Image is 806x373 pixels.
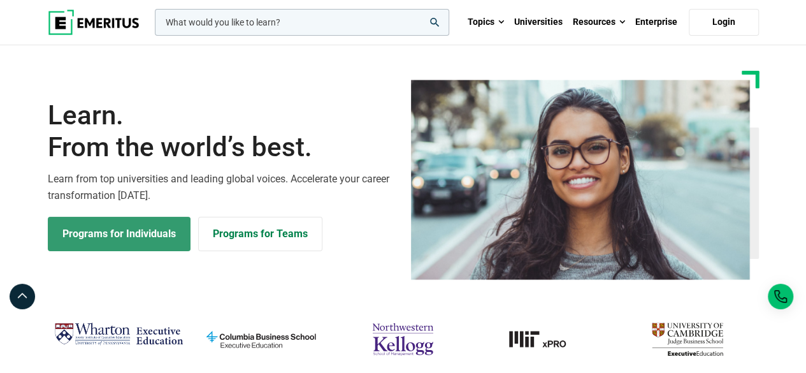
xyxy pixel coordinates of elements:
[48,131,396,163] span: From the world’s best.
[480,318,610,360] a: MIT-xPRO
[48,217,191,251] a: Explore Programs
[155,9,449,36] input: woocommerce-product-search-field-0
[622,318,752,360] img: cambridge-judge-business-school
[48,171,396,203] p: Learn from top universities and leading global voices. Accelerate your career transformation [DATE].
[338,318,468,360] img: northwestern-kellogg
[198,217,322,251] a: Explore for Business
[689,9,759,36] a: Login
[54,318,184,350] img: Wharton Executive Education
[480,318,610,360] img: MIT xPRO
[411,80,750,280] img: Learn from the world's best
[196,318,326,360] img: columbia-business-school
[48,99,396,164] h1: Learn.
